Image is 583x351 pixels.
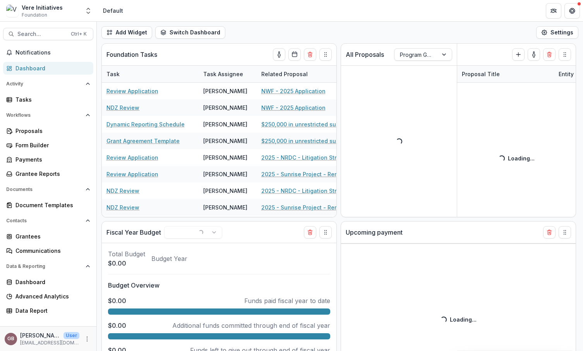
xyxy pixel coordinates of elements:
[3,290,93,303] a: Advanced Analytics
[3,276,93,288] a: Dashboard
[203,120,247,128] div: [PERSON_NAME]
[3,183,93,196] button: Open Documents
[261,170,349,178] a: 2025 - Sunrise Project - Renewal
[203,137,247,145] div: [PERSON_NAME]
[536,26,578,39] button: Settings
[3,244,93,257] a: Communications
[3,109,93,121] button: Open Workflows
[106,120,185,128] a: Dynamic Reporting Schedule
[106,137,180,145] a: Grant Agreement Template
[559,48,571,61] button: Drag
[6,112,82,118] span: Workflows
[203,187,247,195] div: [PERSON_NAME]
[15,278,87,286] div: Dashboard
[199,70,248,78] div: Task Assignee
[319,48,332,61] button: Drag
[3,215,93,227] button: Open Contacts
[261,153,349,162] a: 2025 - NRDC - Litigation Strategy Proposal
[203,203,247,211] div: [PERSON_NAME]
[6,187,82,192] span: Documents
[3,304,93,317] a: Data Report
[63,332,79,339] p: User
[15,170,87,178] div: Grantee Reports
[102,66,199,82] div: Task
[15,127,87,135] div: Proposals
[103,7,123,15] div: Default
[6,5,19,17] img: Vere Initiatives
[3,153,93,166] a: Payments
[151,254,187,263] p: Budget Year
[346,228,403,237] p: Upcoming payment
[108,296,126,305] p: $0.00
[261,203,349,211] a: 2025 - Sunrise Project - Renewal
[304,48,316,61] button: Delete card
[3,28,93,40] button: Search...
[346,50,384,59] p: All Proposals
[3,260,93,273] button: Open Data & Reporting
[3,46,93,59] button: Notifications
[108,249,145,259] p: Total Budget
[3,93,93,106] a: Tasks
[106,87,158,95] a: Review Application
[203,104,247,112] div: [PERSON_NAME]
[101,26,152,39] button: Add Widget
[3,62,93,75] a: Dashboard
[69,30,88,38] div: Ctrl + K
[15,307,87,315] div: Data Report
[3,199,93,211] a: Document Templates
[261,120,349,128] a: $250,000 in unrestricted support (private reporting tailored); $100,000 to support the Sustainabl...
[7,336,14,341] div: Grace Brown
[172,321,330,330] p: Additional funds committed through end of fiscal year
[15,64,87,72] div: Dashboard
[100,5,126,16] nav: breadcrumb
[20,339,79,346] p: [EMAIL_ADDRESS][DOMAIN_NAME]
[155,26,225,39] button: Switch Dashboard
[6,81,82,87] span: Activity
[304,226,316,239] button: Delete card
[83,3,94,19] button: Open entity switcher
[15,49,90,56] span: Notifications
[106,203,139,211] a: NDZ Review
[203,170,247,178] div: [PERSON_NAME]
[199,66,257,82] div: Task Assignee
[3,167,93,180] a: Grantee Reports
[564,3,580,19] button: Get Help
[15,155,87,164] div: Payments
[15,201,87,209] div: Document Templates
[244,296,330,305] p: Funds paid fiscal year to date
[15,95,87,104] div: Tasks
[106,187,139,195] a: NDZ Review
[528,48,540,61] button: toggle-assigned-to-me
[15,247,87,255] div: Communications
[261,137,349,145] a: $250,000 in unrestricted support (private reporting tailored); $100,000 to support the Sustainabl...
[17,31,66,37] span: Search...
[273,48,285,61] button: toggle-assigned-to-me
[108,259,145,268] p: $0.00
[6,218,82,223] span: Contacts
[6,264,82,269] span: Data & Reporting
[108,321,126,330] p: $0.00
[261,104,326,112] a: NWF - 2025 Application
[3,78,93,90] button: Open Activity
[15,292,87,300] div: Advanced Analytics
[203,87,247,95] div: [PERSON_NAME]
[106,228,161,237] p: Fiscal Year Budget
[319,226,332,239] button: Drag
[559,226,571,239] button: Drag
[20,331,60,339] p: [PERSON_NAME]
[257,70,312,78] div: Related Proposal
[106,50,157,59] p: Foundation Tasks
[261,87,326,95] a: NWF - 2025 Application
[106,153,158,162] a: Review Application
[257,66,353,82] div: Related Proposal
[543,48,556,61] button: Delete card
[543,226,556,239] button: Delete card
[106,170,158,178] a: Review Application
[108,281,330,290] p: Budget Overview
[3,139,93,152] a: Form Builder
[82,334,92,344] button: More
[106,104,139,112] a: NDZ Review
[15,232,87,240] div: Grantees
